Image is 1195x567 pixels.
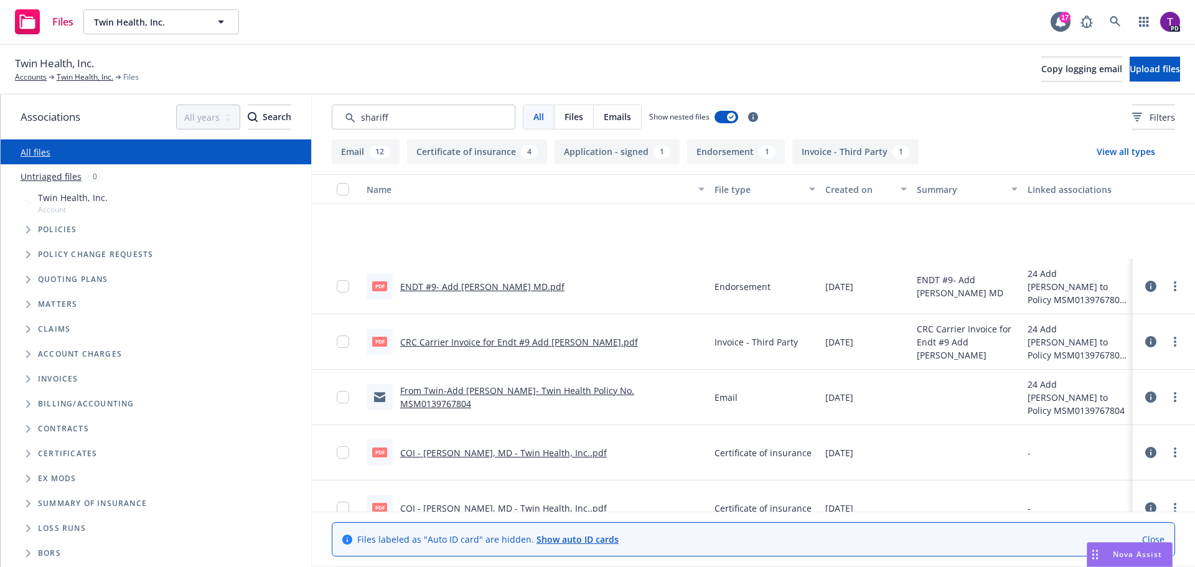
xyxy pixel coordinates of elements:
[38,375,78,383] span: Invoices
[248,112,258,122] svg: Search
[825,280,853,293] span: [DATE]
[1130,57,1180,82] button: Upload files
[820,174,912,204] button: Created on
[372,448,387,457] span: pdf
[1028,378,1128,417] div: 24 Add [PERSON_NAME] to Policy MSM0139767804
[792,139,919,164] button: Invoice - Third Party
[825,502,853,515] span: [DATE]
[649,111,710,122] span: Show nested files
[825,183,894,196] div: Created on
[537,533,619,545] a: Show auto ID cards
[1041,57,1122,82] button: Copy logging email
[604,110,631,123] span: Emails
[357,533,619,546] span: Files labeled as "Auto ID card" are hidden.
[555,139,680,164] button: Application - signed
[1,391,311,566] div: Folder Tree Example
[337,391,349,403] input: Toggle Row Selected
[83,9,239,34] button: Twin Health, Inc.
[248,105,291,129] div: Search
[21,146,50,158] a: All files
[337,502,349,514] input: Toggle Row Selected
[362,174,710,204] button: Name
[38,350,122,358] span: Account charges
[715,280,771,293] span: Endorsement
[1074,9,1099,34] a: Report a Bug
[15,72,47,83] a: Accounts
[1150,111,1175,124] span: Filters
[710,174,820,204] button: File type
[1028,267,1128,306] div: 24 Add [PERSON_NAME] to Policy MSM0139767804
[1168,445,1183,460] a: more
[38,450,97,457] span: Certificates
[687,139,785,164] button: Endorsement
[38,500,147,507] span: Summary of insurance
[1132,105,1175,129] button: Filters
[1168,334,1183,349] a: more
[1113,549,1162,560] span: Nova Assist
[1087,542,1173,567] button: Nova Assist
[38,251,153,258] span: Policy change requests
[917,322,1017,362] span: CRC Carrier Invoice for Endt #9 Add [PERSON_NAME]
[1028,502,1031,515] div: -
[94,16,202,29] span: Twin Health, Inc.
[1077,139,1175,164] button: View all types
[337,183,349,195] input: Select all
[38,191,108,204] span: Twin Health, Inc.
[1142,533,1165,546] a: Close
[1059,12,1071,23] div: 17
[38,301,77,308] span: Matters
[52,17,73,27] span: Files
[1087,543,1103,566] div: Drag to move
[1028,183,1128,196] div: Linked associations
[1103,9,1128,34] a: Search
[248,105,291,129] button: SearchSearch
[372,281,387,291] span: pdf
[38,400,134,408] span: Billing/Accounting
[565,110,583,123] span: Files
[715,183,801,196] div: File type
[1023,174,1133,204] button: Linked associations
[654,145,670,159] div: 1
[521,145,538,159] div: 4
[21,109,80,125] span: Associations
[337,335,349,348] input: Toggle Row Selected
[1130,63,1180,75] span: Upload files
[332,139,400,164] button: Email
[38,425,89,433] span: Contracts
[400,502,607,514] a: COI - [PERSON_NAME], MD - Twin Health, Inc..pdf
[38,525,86,532] span: Loss Runs
[87,169,103,184] div: 0
[715,391,738,404] span: Email
[917,273,1017,299] span: ENDT #9- Add [PERSON_NAME] MD
[400,447,607,459] a: COI - [PERSON_NAME], MD - Twin Health, Inc..pdf
[825,391,853,404] span: [DATE]
[1168,390,1183,405] a: more
[1132,111,1175,124] span: Filters
[15,55,94,72] span: Twin Health, Inc.
[1028,446,1031,459] div: -
[38,276,108,283] span: Quoting plans
[21,170,82,183] a: Untriaged files
[825,335,853,349] span: [DATE]
[332,105,515,129] input: Search by keyword...
[917,183,1003,196] div: Summary
[372,337,387,346] span: pdf
[715,335,798,349] span: Invoice - Third Party
[38,326,70,333] span: Claims
[38,204,108,215] span: Account
[10,4,78,39] a: Files
[912,174,1022,204] button: Summary
[893,145,909,159] div: 1
[38,226,77,233] span: Policies
[38,550,61,557] span: BORs
[337,446,349,459] input: Toggle Row Selected
[372,503,387,512] span: pdf
[1168,500,1183,515] a: more
[400,385,634,410] a: From Twin-Add [PERSON_NAME]- Twin Health Policy No. MSM0139767804
[759,145,776,159] div: 1
[38,475,76,482] span: Ex Mods
[1168,279,1183,294] a: more
[1132,9,1156,34] a: Switch app
[533,110,544,123] span: All
[715,502,812,515] span: Certificate of insurance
